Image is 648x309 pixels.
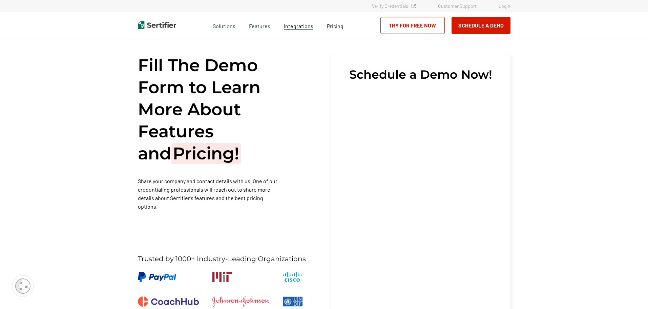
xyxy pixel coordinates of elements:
span: Integrations [284,23,313,29]
img: Verified [412,4,416,8]
img: Massachusetts Institute of Technology [212,272,232,282]
a: Verify Credentials [372,3,416,9]
span: Features [249,21,270,30]
a: Integrations [284,21,313,30]
a: Pricing [327,21,343,30]
img: Johnson & Johnson [212,296,269,307]
span: Pricing [327,23,343,29]
button: Schedule a Demo [452,17,510,34]
span: Trusted by 1000+ Industry-Leading Organizations [138,255,306,263]
img: PayPal [138,272,176,282]
span: Solutions [213,21,235,30]
img: Cisco [283,272,302,282]
a: Customer Support [438,3,477,9]
a: Login [499,3,510,9]
img: CoachHub [138,296,199,307]
span: Pricing! [171,143,241,164]
img: UNDP [283,296,303,307]
a: Try for Free Now [380,17,445,34]
span: Schedule a Demo Now! [349,68,492,81]
iframe: Chat Widget [614,276,648,309]
img: Cookie Popup Icon [15,278,30,294]
p: Share your company and contact details with us. One of our credentialing professionals will reach... [138,177,281,211]
img: Sertifier | Digital Credentialing Platform [138,21,176,29]
h1: Fill The Demo Form to Learn More About Features and [138,54,281,165]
